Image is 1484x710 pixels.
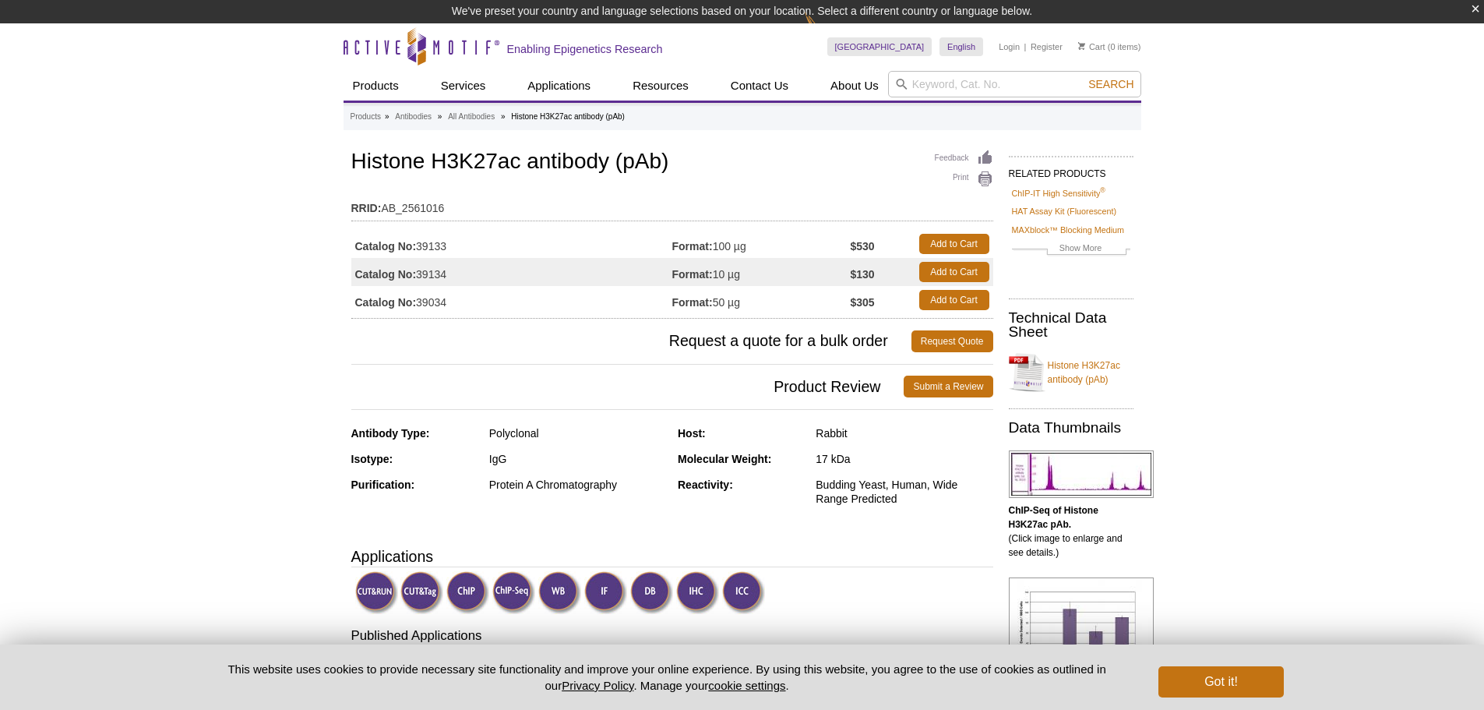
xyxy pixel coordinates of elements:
[351,150,993,176] h1: Histone H3K27ac antibody (pAb)
[492,571,535,614] img: ChIP-Seq Validated
[1031,41,1063,52] a: Register
[816,478,992,506] div: Budding Yeast, Human, Wide Range Predicted
[672,267,713,281] strong: Format:
[939,37,983,56] a: English
[351,286,672,314] td: 39034
[1024,37,1027,56] li: |
[1100,186,1105,194] sup: ®
[507,42,663,56] h2: Enabling Epigenetics Research
[584,571,627,614] img: Immunofluorescence Validated
[351,545,993,568] h3: Applications
[562,679,633,692] a: Privacy Policy
[821,71,888,101] a: About Us
[448,110,495,124] a: All Antibodies
[351,230,672,258] td: 39133
[351,201,382,215] strong: RRID:
[1012,223,1125,237] a: MAXblock™ Blocking Medium
[1078,41,1105,52] a: Cart
[1009,349,1133,396] a: Histone H3K27ac antibody (pAb)
[351,110,381,124] a: Products
[672,286,851,314] td: 50 µg
[489,452,666,466] div: IgG
[1009,450,1154,498] img: Histone H3K27ac antibody (pAb) tested by ChIP-Seq.
[623,71,698,101] a: Resources
[1012,241,1130,259] a: Show More
[708,679,785,692] button: cookie settings
[1158,666,1283,698] button: Got it!
[1012,204,1117,218] a: HAT Assay Kit (Fluorescent)
[672,239,713,253] strong: Format:
[351,330,911,352] span: Request a quote for a bulk order
[355,267,417,281] strong: Catalog No:
[935,150,993,167] a: Feedback
[1078,37,1141,56] li: (0 items)
[351,258,672,286] td: 39134
[351,427,430,440] strong: Antibody Type:
[355,571,398,614] img: CUT&RUN Validated
[1088,78,1133,90] span: Search
[672,230,851,258] td: 100 µg
[344,71,408,101] a: Products
[432,71,495,101] a: Services
[816,426,992,440] div: Rabbit
[355,295,417,309] strong: Catalog No:
[446,571,489,614] img: ChIP Validated
[911,330,993,352] a: Request Quote
[850,295,874,309] strong: $305
[676,571,719,614] img: Immunohistochemistry Validated
[489,426,666,440] div: Polyclonal
[489,478,666,492] div: Protein A Chromatography
[919,262,989,282] a: Add to Cart
[201,661,1133,694] p: This website uses cookies to provide necessary site functionality and improve your online experie...
[678,427,706,440] strong: Host:
[355,239,417,253] strong: Catalog No:
[1009,503,1133,560] p: (Click image to enlarge and see details.)
[351,453,393,465] strong: Isotype:
[672,295,713,309] strong: Format:
[400,571,443,614] img: CUT&Tag Validated
[721,71,798,101] a: Contact Us
[919,290,989,310] a: Add to Cart
[538,571,581,614] img: Western Blot Validated
[805,12,846,48] img: Change Here
[351,479,415,491] strong: Purification:
[1084,77,1138,91] button: Search
[672,258,851,286] td: 10 µg
[827,37,932,56] a: [GEOGRAPHIC_DATA]
[888,71,1141,97] input: Keyword, Cat. No.
[351,627,993,648] h3: Published Applications
[511,112,625,121] li: Histone H3K27ac antibody (pAb)
[1012,186,1105,200] a: ChIP-IT High Sensitivity®
[1009,421,1133,435] h2: Data Thumbnails
[935,171,993,188] a: Print
[501,112,506,121] li: »
[678,479,733,491] strong: Reactivity:
[1009,578,1154,676] img: Histone H3K27ac antibody (pAb) tested by ChIP.
[850,267,874,281] strong: $130
[904,376,992,397] a: Submit a Review
[351,192,993,217] td: AB_2561016
[919,234,989,254] a: Add to Cart
[678,453,771,465] strong: Molecular Weight:
[1009,156,1133,184] h2: RELATED PRODUCTS
[395,110,432,124] a: Antibodies
[630,571,673,614] img: Dot Blot Validated
[1009,311,1133,339] h2: Technical Data Sheet
[518,71,600,101] a: Applications
[722,571,765,614] img: Immunocytochemistry Validated
[438,112,442,121] li: »
[850,239,874,253] strong: $530
[351,376,904,397] span: Product Review
[385,112,390,121] li: »
[999,41,1020,52] a: Login
[1078,42,1085,50] img: Your Cart
[1009,505,1098,530] b: ChIP-Seq of Histone H3K27ac pAb.
[816,452,992,466] div: 17 kDa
